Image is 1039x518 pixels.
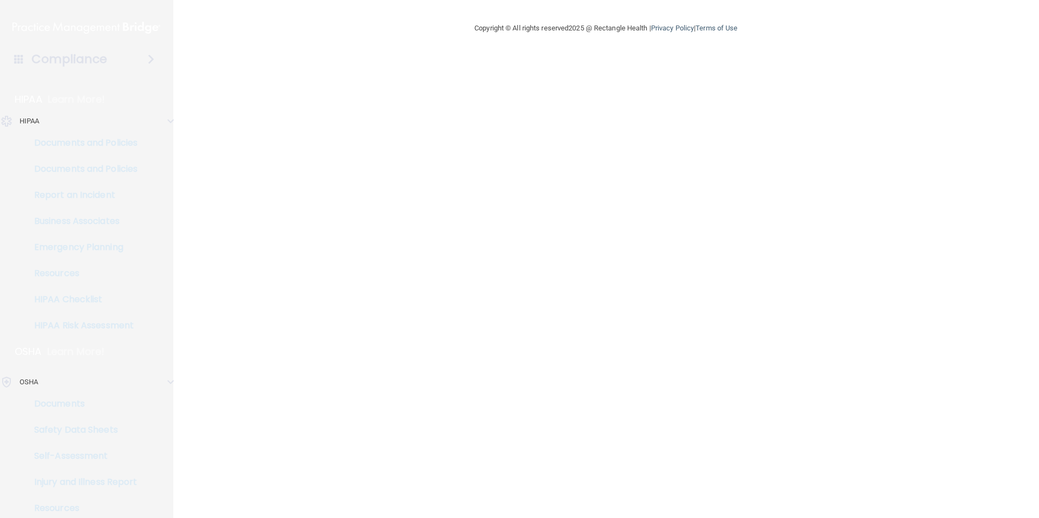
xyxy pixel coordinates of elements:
[696,24,737,32] a: Terms of Use
[7,451,155,461] p: Self-Assessment
[7,477,155,488] p: Injury and Illness Report
[7,398,155,409] p: Documents
[7,164,155,174] p: Documents and Policies
[7,216,155,227] p: Business Associates
[15,93,42,106] p: HIPAA
[7,138,155,148] p: Documents and Policies
[7,242,155,253] p: Emergency Planning
[7,425,155,435] p: Safety Data Sheets
[7,503,155,514] p: Resources
[7,294,155,305] p: HIPAA Checklist
[12,17,160,39] img: PMB logo
[32,52,107,67] h4: Compliance
[20,376,38,389] p: OSHA
[15,345,42,358] p: OSHA
[48,93,105,106] p: Learn More!
[651,24,694,32] a: Privacy Policy
[47,345,105,358] p: Learn More!
[7,268,155,279] p: Resources
[408,11,804,46] div: Copyright © All rights reserved 2025 @ Rectangle Health | |
[7,190,155,201] p: Report an Incident
[7,320,155,331] p: HIPAA Risk Assessment
[20,115,40,128] p: HIPAA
